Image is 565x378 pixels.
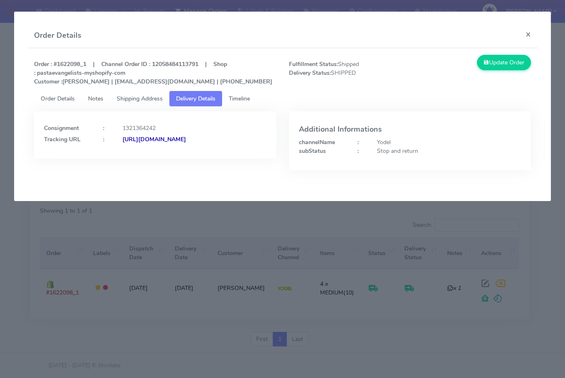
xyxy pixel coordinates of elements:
[371,147,527,155] div: Stop and return
[44,124,79,132] strong: Consignment
[229,95,250,103] span: Timeline
[117,95,163,103] span: Shipping Address
[116,124,273,133] div: 1321364242
[283,60,410,86] span: Shipped SHIPPED
[44,135,81,143] strong: Tracking URL
[34,60,272,86] strong: Order : #1622098_1 | Channel Order ID : 12058484113791 | Shop : pastaevangelists-myshopify-com [P...
[176,95,215,103] span: Delivery Details
[34,78,62,86] strong: Customer :
[477,55,531,70] button: Update Order
[299,147,326,155] strong: subStatus
[299,138,335,146] strong: channelName
[519,23,538,45] button: Close
[299,125,521,134] h4: Additional Informations
[88,95,103,103] span: Notes
[122,135,186,143] strong: [URL][DOMAIN_NAME]
[34,91,531,106] ul: Tabs
[289,60,338,68] strong: Fulfillment Status:
[103,124,104,132] strong: :
[371,138,527,147] div: Yodel
[357,138,359,146] strong: :
[103,135,104,143] strong: :
[289,69,331,77] strong: Delivery Status:
[357,147,359,155] strong: :
[41,95,75,103] span: Order Details
[34,30,81,41] h4: Order Details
